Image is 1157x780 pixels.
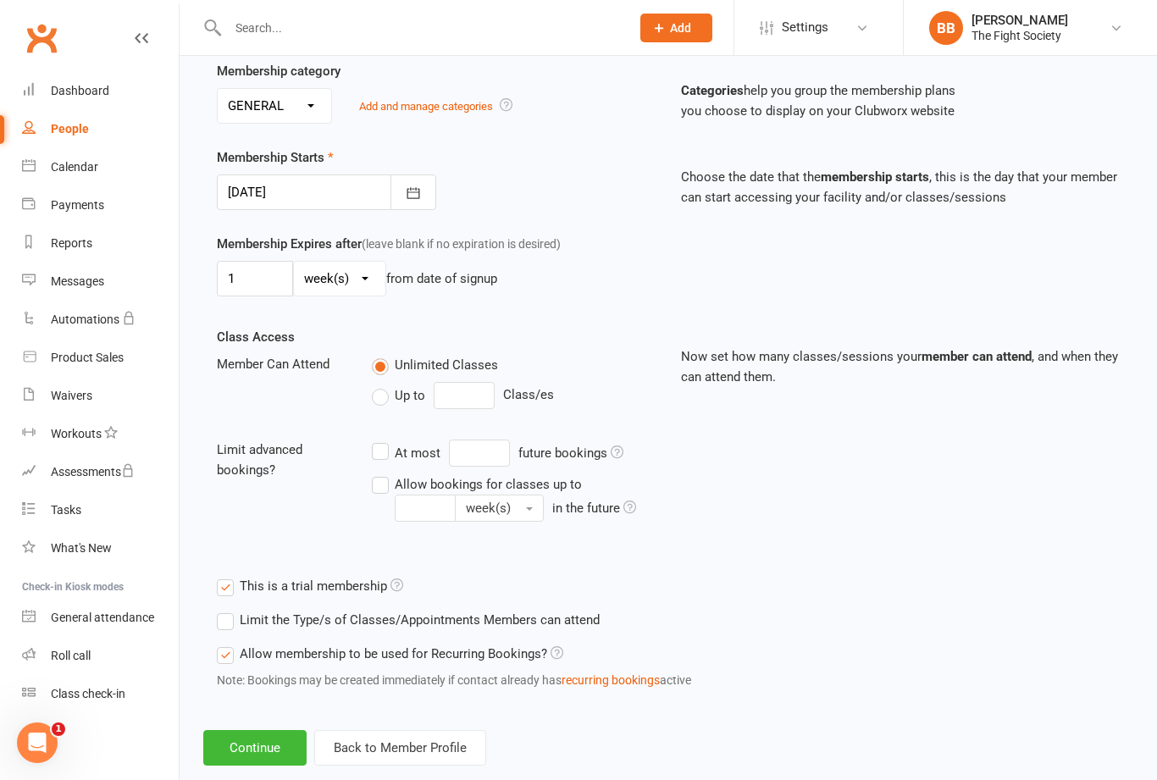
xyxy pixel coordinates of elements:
[22,224,179,263] a: Reports
[922,349,1032,364] strong: member can attend
[314,730,486,766] button: Back to Member Profile
[217,327,295,347] label: Class Access
[51,611,154,624] div: General attendance
[51,649,91,662] div: Roll call
[681,167,1120,207] p: Choose the date that the , this is the day that your member can start accessing your facility and...
[217,576,403,596] label: This is a trial membership
[204,440,359,480] div: Limit advanced bookings?
[22,453,179,491] a: Assessments
[22,148,179,186] a: Calendar
[518,443,623,463] div: future bookings
[395,443,440,463] div: At most
[52,722,65,736] span: 1
[372,382,656,409] div: Class/es
[22,491,179,529] a: Tasks
[51,687,125,700] div: Class check-in
[362,237,561,251] span: (leave blank if no expiration is desired)
[670,21,691,35] span: Add
[51,503,81,517] div: Tasks
[386,268,497,289] div: from date of signup
[22,529,179,567] a: What's New
[51,122,89,136] div: People
[217,644,563,664] label: Allow membership to be used for Recurring Bookings?
[51,389,92,402] div: Waivers
[51,198,104,212] div: Payments
[51,84,109,97] div: Dashboard
[22,415,179,453] a: Workouts
[22,301,179,339] a: Automations
[972,13,1068,28] div: [PERSON_NAME]
[562,671,660,689] button: recurring bookings
[217,671,888,689] div: Note: Bookings may be created immediately if contact already has active
[217,61,340,81] label: Membership category
[51,541,112,555] div: What's New
[681,83,744,98] strong: Categories
[217,610,600,630] label: Limit the Type/s of Classes/Appointments Members can attend
[204,354,359,374] div: Member Can Attend
[22,72,179,110] a: Dashboard
[51,465,135,479] div: Assessments
[51,313,119,326] div: Automations
[449,440,510,467] input: At mostfuture bookings
[17,722,58,763] iframe: Intercom live chat
[929,11,963,45] div: BB
[455,495,544,522] button: Allow bookings for classes up to in the future
[466,501,511,516] span: week(s)
[22,186,179,224] a: Payments
[22,263,179,301] a: Messages
[51,351,124,364] div: Product Sales
[972,28,1068,43] div: The Fight Society
[552,498,636,518] div: in the future
[51,427,102,440] div: Workouts
[51,236,92,250] div: Reports
[395,474,582,495] div: Allow bookings for classes up to
[782,8,828,47] span: Settings
[681,80,1120,121] p: help you group the membership plans you choose to display on your Clubworx website
[20,17,63,59] a: Clubworx
[681,346,1120,387] p: Now set how many classes/sessions your , and when they can attend them.
[203,730,307,766] button: Continue
[217,147,334,168] label: Membership Starts
[640,14,712,42] button: Add
[22,637,179,675] a: Roll call
[22,339,179,377] a: Product Sales
[22,110,179,148] a: People
[821,169,929,185] strong: membership starts
[51,160,98,174] div: Calendar
[51,274,104,288] div: Messages
[395,495,456,522] input: Allow bookings for classes up to week(s) in the future
[395,355,498,373] span: Unlimited Classes
[22,599,179,637] a: General attendance kiosk mode
[223,16,618,40] input: Search...
[22,377,179,415] a: Waivers
[217,234,561,254] label: Membership Expires after
[22,675,179,713] a: Class kiosk mode
[359,100,493,113] a: Add and manage categories
[395,385,425,403] span: Up to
